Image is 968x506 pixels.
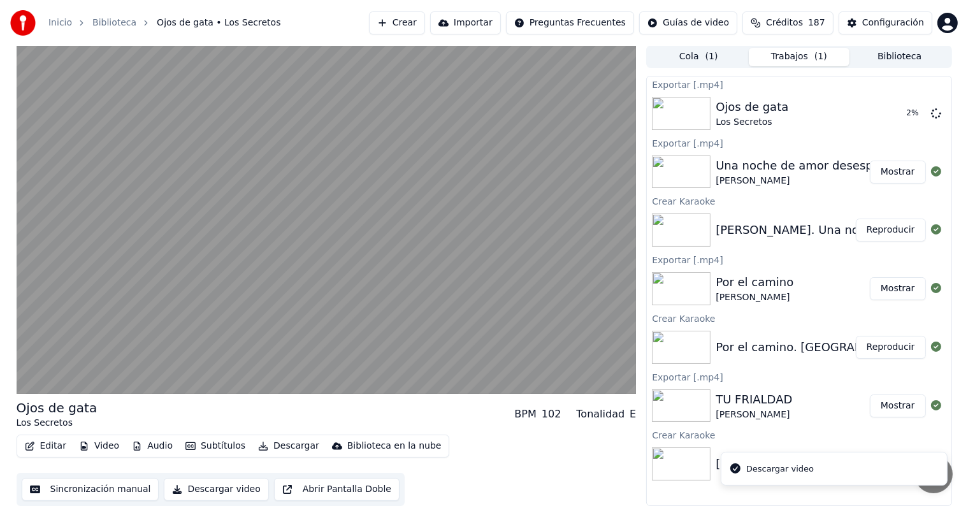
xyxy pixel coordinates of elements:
button: Cola [648,48,749,66]
div: E [630,407,636,422]
div: Tonalidad [576,407,625,422]
div: Ojos de gata [716,98,788,116]
div: Crear Karaoke [647,310,951,326]
div: [PERSON_NAME]. TU FRIALDAD [716,455,895,473]
div: Exportar [.mp4] [647,252,951,267]
div: Descargar video [746,463,814,475]
span: ( 1 ) [814,50,827,63]
button: Preguntas Frecuentes [506,11,634,34]
div: Biblioteca en la nube [347,440,442,452]
button: Importar [430,11,501,34]
div: Configuración [862,17,924,29]
button: Sincronización manual [22,478,159,501]
button: Descargar video [164,478,268,501]
a: Biblioteca [92,17,136,29]
div: BPM [514,407,536,422]
div: Por el camino [716,273,793,291]
img: youka [10,10,36,36]
div: 102 [542,407,561,422]
div: Los Secretos [716,116,788,129]
div: Por el camino. [GEOGRAPHIC_DATA] [716,338,921,356]
button: Reproducir [856,219,926,242]
span: 187 [808,17,825,29]
div: Exportar [.mp4] [647,135,951,150]
div: Crear Karaoke [647,427,951,442]
button: Abrir Pantalla Doble [274,478,400,501]
button: Video [74,437,124,455]
button: Subtítulos [180,437,250,455]
span: Ojos de gata • Los Secretos [157,17,280,29]
div: Exportar [.mp4] [647,369,951,384]
button: Trabajos [749,48,849,66]
button: Guías de video [639,11,737,34]
button: Audio [127,437,178,455]
nav: breadcrumb [48,17,281,29]
button: Configuración [839,11,932,34]
div: Los Secretos [17,417,98,430]
button: Mostrar [870,161,926,184]
div: Exportar [.mp4] [647,76,951,92]
div: TU FRIALDAD [716,391,792,408]
div: Ojos de gata [17,399,98,417]
div: Una noche de amor desesperada [716,157,906,175]
button: Descargar [253,437,324,455]
button: Reproducir [856,336,926,359]
button: Mostrar [870,394,926,417]
div: 2 % [907,108,926,119]
button: Mostrar [870,277,926,300]
div: [PERSON_NAME] [716,175,906,187]
div: [PERSON_NAME] [716,408,792,421]
button: Crear [369,11,425,34]
div: Crear Karaoke [647,193,951,208]
button: Biblioteca [849,48,950,66]
span: Créditos [766,17,803,29]
button: Créditos187 [742,11,834,34]
button: Editar [20,437,71,455]
span: ( 1 ) [705,50,718,63]
div: [PERSON_NAME] [716,291,793,304]
a: Inicio [48,17,72,29]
